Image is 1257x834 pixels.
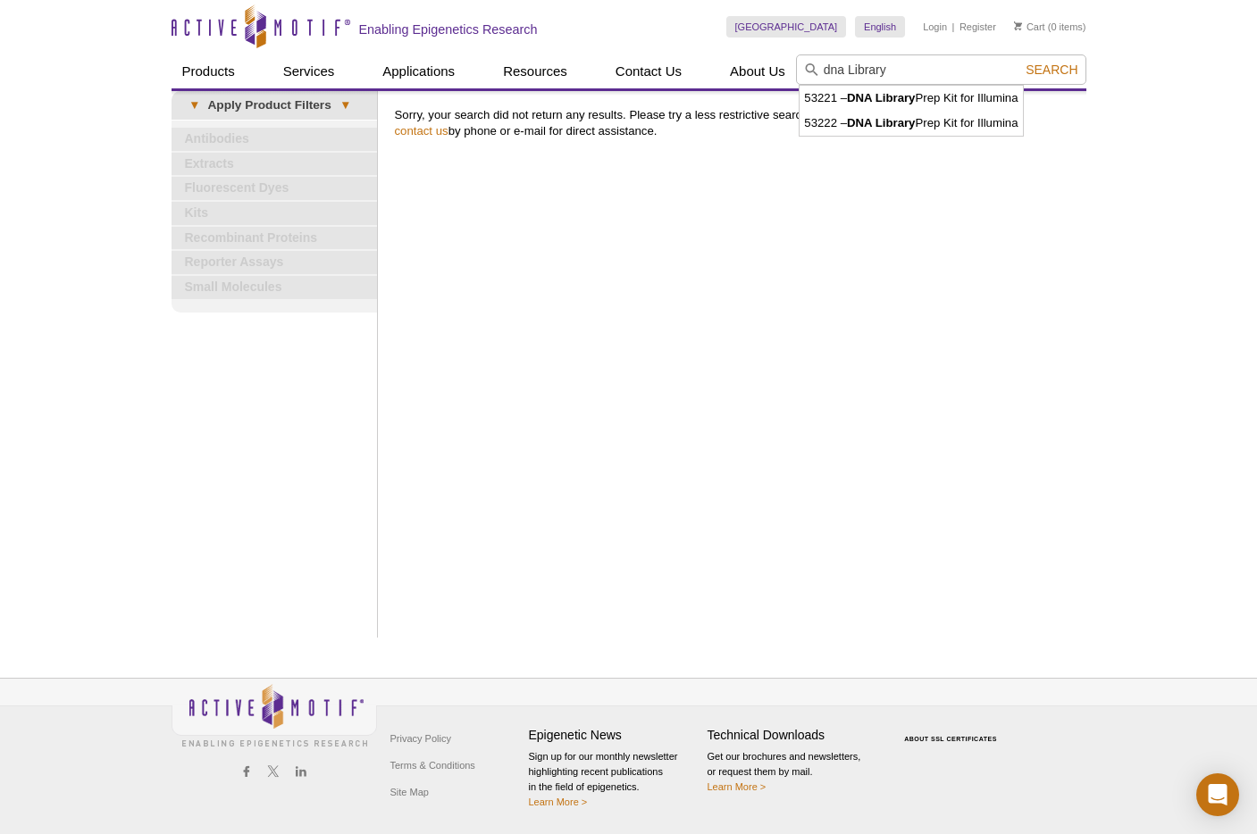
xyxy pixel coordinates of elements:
[1014,16,1086,38] li: (0 items)
[331,97,359,113] span: ▾
[1196,773,1239,816] div: Open Intercom Messenger
[1020,62,1083,78] button: Search
[923,21,947,33] a: Login
[952,16,955,38] li: |
[372,54,465,88] a: Applications
[172,177,377,200] a: Fluorescent Dyes
[172,91,377,120] a: ▾Apply Product Filters▾
[492,54,578,88] a: Resources
[272,54,346,88] a: Services
[719,54,796,88] a: About Us
[172,202,377,225] a: Kits
[800,86,1022,111] li: 53221 – Prep Kit for Illumina
[529,728,699,743] h4: Epigenetic News
[708,749,877,795] p: Get our brochures and newsletters, or request them by mail.
[800,111,1022,136] li: 53222 – Prep Kit for Illumina
[395,124,448,138] a: contact us
[1014,21,1022,30] img: Your Cart
[1026,63,1077,77] span: Search
[172,128,377,151] a: Antibodies
[386,779,433,805] a: Site Map
[529,749,699,810] p: Sign up for our monthly newsletter highlighting recent publications in the field of epigenetics.
[1014,21,1045,33] a: Cart
[529,796,588,807] a: Learn More >
[172,679,377,751] img: Active Motif,
[180,97,208,113] span: ▾
[605,54,692,88] a: Contact Us
[855,16,905,38] a: English
[172,251,377,274] a: Reporter Assays
[708,728,877,743] h4: Technical Downloads
[847,116,915,129] strong: DNA Library
[172,227,377,250] a: Recombinant Proteins
[960,21,996,33] a: Register
[172,153,377,176] a: Extracts
[708,781,767,792] a: Learn More >
[172,54,246,88] a: Products
[904,736,997,742] a: ABOUT SSL CERTIFICATES
[796,54,1086,85] input: Keyword, Cat. No.
[726,16,847,38] a: [GEOGRAPHIC_DATA]
[386,725,456,752] a: Privacy Policy
[847,91,915,104] strong: DNA Library
[386,752,480,779] a: Terms & Conditions
[359,21,538,38] h2: Enabling Epigenetics Research
[886,710,1020,749] table: Click to Verify - This site chose Symantec SSL for secure e-commerce and confidential communicati...
[395,107,1077,139] p: Sorry, your search did not return any results. Please try a less restrictive search, or by phone ...
[172,276,377,299] a: Small Molecules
